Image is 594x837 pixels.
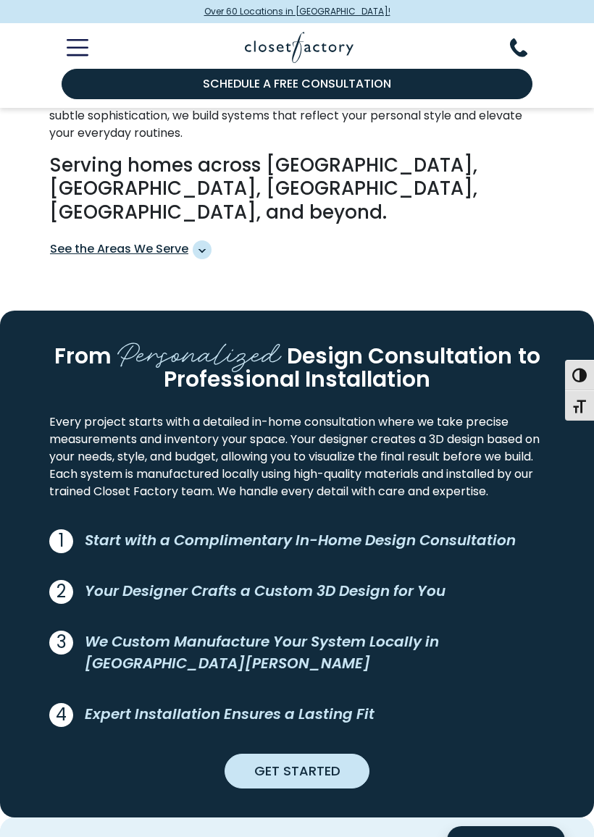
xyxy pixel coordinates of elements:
p: Start with a Complimentary In-Home Design Consultation [85,529,516,551]
div: 4 [49,703,73,727]
button: Toggle Font size [565,390,594,421]
button: Toggle Mobile Menu [49,39,88,56]
a: Get Started [225,754,369,788]
button: See the Areas We Serve [49,235,212,264]
p: Your Designer Crafts a Custom 3D Design for You [85,580,445,602]
span: See the Areas We Serve [50,240,212,259]
div: 1 [49,529,73,553]
span: Personalized [117,329,281,373]
div: 2 [49,580,73,604]
div: 3 [49,631,73,655]
span: Design Consultation [287,341,512,371]
span: Over 60 Locations in [GEOGRAPHIC_DATA]! [204,5,390,18]
span: to Professional Installation [164,341,540,394]
button: Toggle High Contrast [565,360,594,390]
strong: Serving homes across [GEOGRAPHIC_DATA], [GEOGRAPHIC_DATA], [GEOGRAPHIC_DATA], [GEOGRAPHIC_DATA], ... [49,152,477,225]
button: Phone Number [510,38,545,57]
p: Expert Installation Ensures a Lasting Fit [85,703,375,725]
span: From [54,341,112,371]
a: Schedule a Free Consultation [62,69,532,99]
p: We Custom Manufacture Your System Locally in [GEOGRAPHIC_DATA][PERSON_NAME] [85,631,545,674]
p: Every project starts with a detailed in-home consultation where we take precise measurements and ... [49,413,545,500]
img: Closet Factory Logo [245,32,354,63]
